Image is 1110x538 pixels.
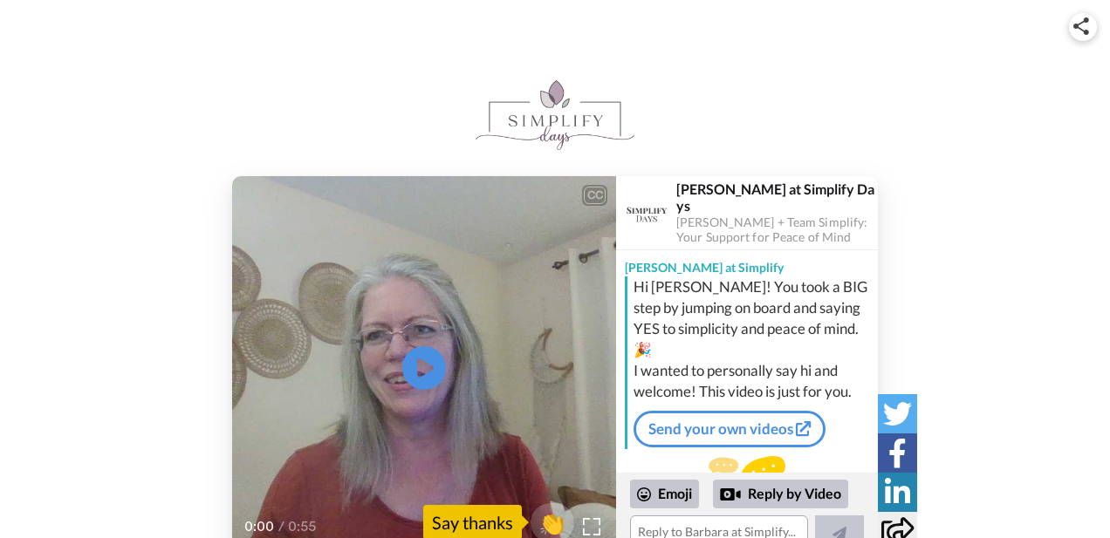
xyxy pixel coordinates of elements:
div: Reply by Video [713,480,848,509]
span: / [278,516,284,537]
span: 0:55 [288,516,319,537]
img: message.svg [709,456,785,491]
div: [PERSON_NAME] at Simplify Days [676,180,877,214]
img: Full screen [583,518,600,535]
a: Send your own videos [634,411,826,447]
div: Emoji [630,480,699,507]
span: 0:00 [244,516,275,537]
img: logo [476,80,634,150]
div: Send [PERSON_NAME] at Simplify a reply. [616,456,878,520]
div: [PERSON_NAME] at Simplify [616,250,878,276]
div: [PERSON_NAME] + Team Simplify: Your Support for Peace of Mind [676,215,877,245]
img: ic_share.svg [1073,17,1089,35]
img: Profile Image [626,192,668,234]
span: 👏 [531,508,574,536]
div: Hi [PERSON_NAME]! You took a BIG step by jumping on board and saying YES to simplicity and peace ... [634,276,874,402]
div: Reply by Video [720,484,741,505]
div: CC [584,187,606,204]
